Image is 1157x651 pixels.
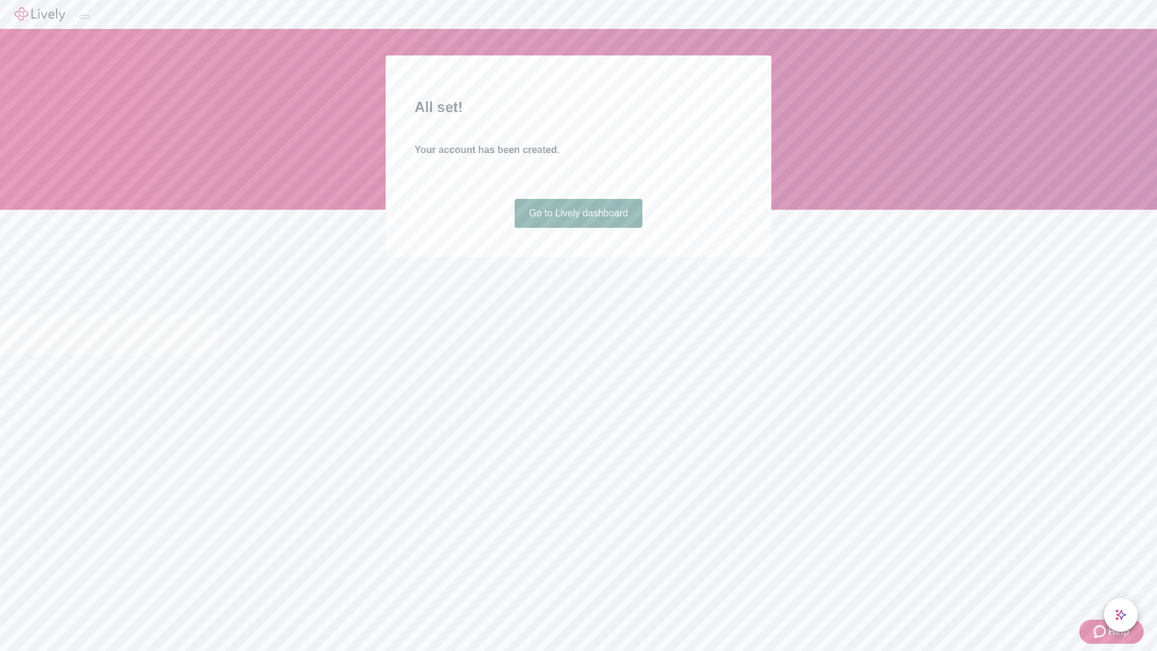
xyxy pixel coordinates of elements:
[1094,624,1108,639] svg: Zendesk support icon
[80,15,89,19] button: Log out
[415,143,742,157] h4: Your account has been created.
[14,7,65,22] img: Lively
[515,199,643,228] a: Go to Lively dashboard
[1108,624,1129,639] span: Help
[415,96,742,118] h2: All set!
[1104,598,1138,632] button: chat
[1079,620,1144,644] button: Zendesk support iconHelp
[1115,609,1127,621] svg: Lively AI Assistant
